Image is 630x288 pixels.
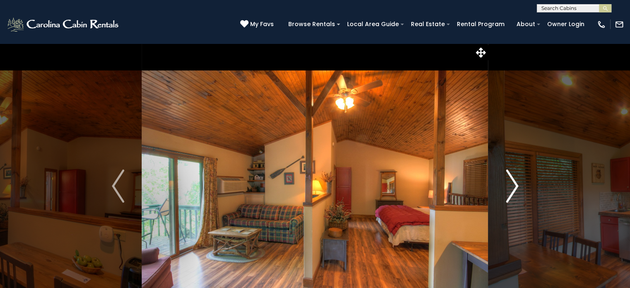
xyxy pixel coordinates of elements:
a: My Favs [240,20,276,29]
img: mail-regular-white.png [615,20,624,29]
a: Browse Rentals [284,18,339,31]
a: Real Estate [407,18,449,31]
img: arrow [506,169,518,203]
a: Rental Program [453,18,509,31]
img: phone-regular-white.png [597,20,606,29]
a: Owner Login [543,18,589,31]
img: White-1-2.png [6,16,121,33]
span: My Favs [250,20,274,29]
img: arrow [112,169,124,203]
a: Local Area Guide [343,18,403,31]
a: About [512,18,539,31]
